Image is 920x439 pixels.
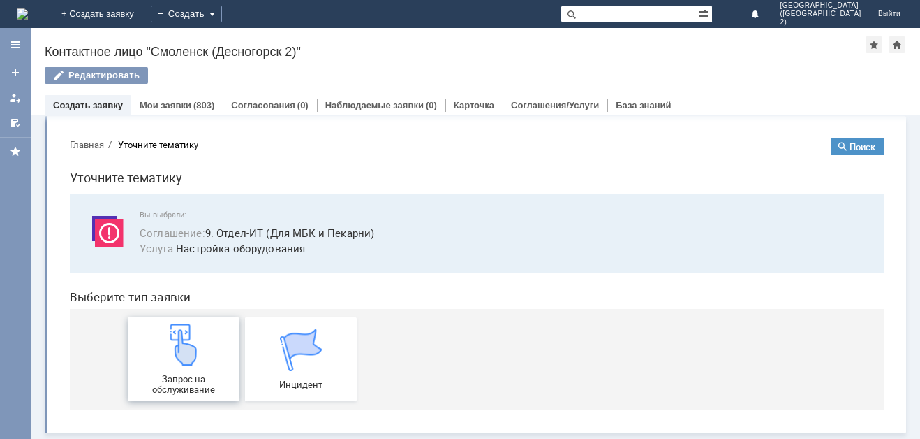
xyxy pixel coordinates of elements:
span: [GEOGRAPHIC_DATA] [780,1,861,10]
a: Перейти на домашнюю страницу [17,8,28,20]
a: Согласования [231,100,295,110]
a: Запрос на обслуживание [69,190,181,274]
img: get067d4ba7cf7247ad92597448b2db9300 [221,202,263,244]
div: (0) [297,100,309,110]
a: Карточка [454,100,494,110]
img: svg%3E [28,83,70,125]
img: get23c147a1b4124cbfa18e19f2abec5e8f [104,196,146,238]
div: (803) [193,100,214,110]
span: Инцидент [191,252,294,263]
div: Сделать домашней страницей [889,36,905,53]
span: Услуга : [81,114,117,128]
button: Поиск [773,11,825,28]
span: Расширенный поиск [698,6,712,20]
span: ([GEOGRAPHIC_DATA] [780,10,861,18]
a: Создать заявку [4,62,27,84]
a: База знаний [616,100,671,110]
span: Соглашение : [81,99,147,113]
a: Соглашения/Услуги [511,100,599,110]
a: Создать заявку [53,100,123,110]
a: Мои заявки [4,87,27,109]
span: Запрос на обслуживание [73,247,177,268]
div: Контактное лицо "Смоленск (Десногорск 2)" [45,45,866,59]
div: Добавить в избранное [866,36,882,53]
img: logo [17,8,28,20]
div: Уточните тематику [59,13,140,23]
header: Выберите тип заявки [11,163,825,177]
a: Мои заявки [140,100,191,110]
span: 2) [780,18,861,27]
div: (0) [426,100,437,110]
a: Наблюдаемые заявки [325,100,424,110]
button: Соглашение:9. Отдел-ИТ (Для МБК и Пекарни) [81,98,316,114]
span: Вы выбрали: [81,83,808,92]
a: Мои согласования [4,112,27,134]
div: Создать [151,6,222,22]
h1: Уточните тематику [11,41,825,61]
button: Главная [11,11,45,24]
span: Настройка оборудования [81,113,808,129]
a: Инцидент [186,190,298,274]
